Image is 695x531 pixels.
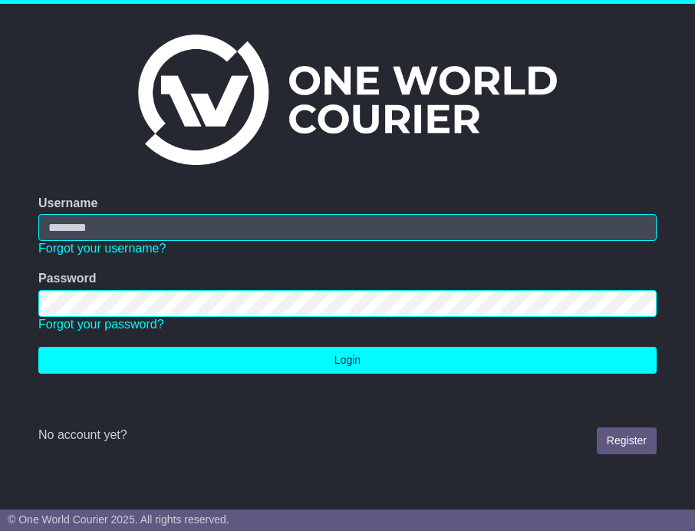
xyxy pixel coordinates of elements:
[38,347,657,374] button: Login
[38,318,164,331] a: Forgot your password?
[597,427,657,454] a: Register
[38,196,97,210] label: Username
[8,513,229,526] span: © One World Courier 2025. All rights reserved.
[138,35,557,165] img: One World
[38,242,166,255] a: Forgot your username?
[38,271,97,285] label: Password
[38,427,657,442] div: No account yet?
